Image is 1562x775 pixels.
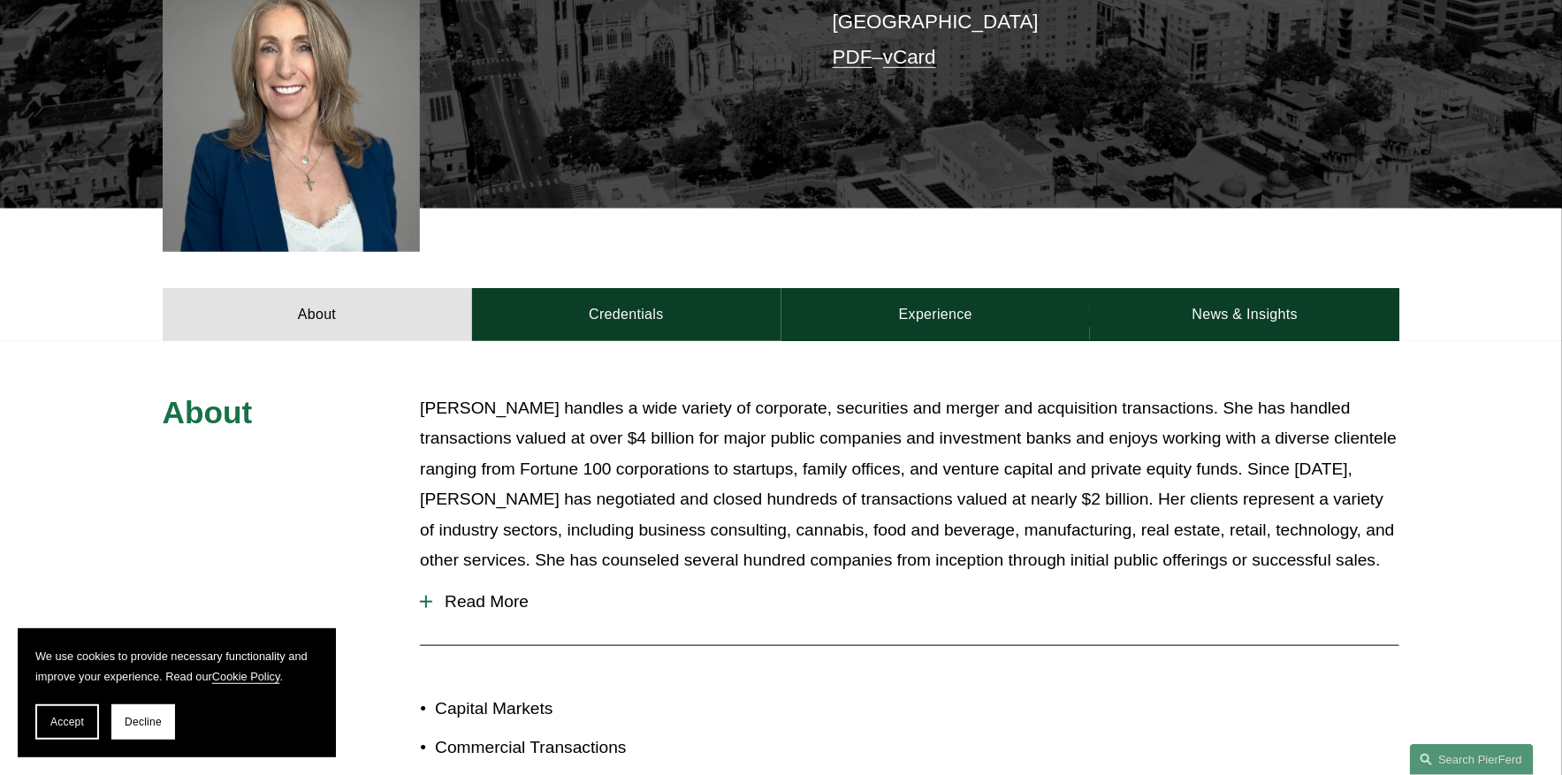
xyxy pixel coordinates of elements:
a: Experience [781,288,1091,341]
p: [PERSON_NAME] handles a wide variety of corporate, securities and merger and acquisition transact... [420,393,1399,576]
a: Credentials [472,288,781,341]
span: About [163,395,253,429]
a: Cookie Policy [212,670,280,683]
span: Decline [125,716,162,728]
button: Accept [35,704,99,740]
a: About [163,288,472,341]
button: Decline [111,704,175,740]
span: Read More [432,592,1399,612]
section: Cookie banner [18,628,336,757]
a: Search this site [1410,744,1534,775]
p: Commercial Transactions [435,733,781,764]
a: PDF [833,46,872,68]
a: News & Insights [1090,288,1399,341]
a: vCard [883,46,936,68]
button: Read More [420,579,1399,625]
p: We use cookies to provide necessary functionality and improve your experience. Read our . [35,646,318,687]
span: Accept [50,716,84,728]
p: Capital Markets [435,694,781,725]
